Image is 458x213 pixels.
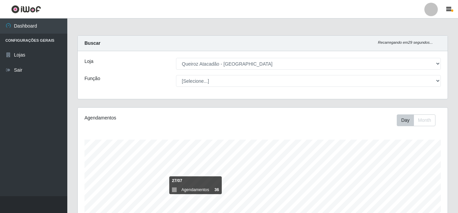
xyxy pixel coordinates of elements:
button: Month [414,114,435,126]
div: Toolbar with button groups [397,114,441,126]
button: Day [397,114,414,126]
i: Recarregando em 29 segundos... [378,40,433,44]
label: Função [84,75,100,82]
strong: Buscar [84,40,100,46]
img: CoreUI Logo [11,5,41,13]
div: First group [397,114,435,126]
div: Agendamentos [84,114,227,121]
label: Loja [84,58,93,65]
